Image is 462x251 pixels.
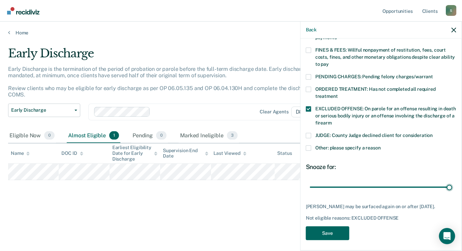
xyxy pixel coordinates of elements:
span: 3 [227,131,238,140]
div: Clear agents [260,109,289,115]
div: Marked Ineligible [179,129,239,143]
span: JUDGE: County Judge declined client for consideration [315,133,433,138]
span: RESTITUTION: Has not completed court-ordered restitution payments [315,28,444,40]
span: ORDERED TREATMENT: Has not completed all required treatment [315,86,436,99]
p: Early Discharge is the termination of the period of probation or parole before the full-term disc... [8,66,346,98]
span: PENDING CHARGES: Pending felony charges/warrant [315,74,433,79]
button: Save [306,226,349,240]
div: Earliest Eligibility Date for Early Discharge [112,145,157,162]
a: Home [8,30,454,36]
span: 0 [156,131,167,140]
div: Open Intercom Messenger [439,228,455,244]
button: Profile dropdown button [446,5,457,16]
div: Snooze for: [306,163,456,171]
button: Back [306,27,317,33]
span: EXCLUDED OFFENSE: On parole for an offense resulting in death or serious bodily injury or an offe... [315,106,456,125]
div: Not eligible reasons: EXCLUDED OFFENSE [306,215,456,221]
span: FINES & FEES: Willful nonpayment of restitution, fees, court costs, fines, and other monetary obl... [315,47,455,67]
span: Early Discharge [11,107,72,113]
div: [PERSON_NAME] may be surfaced again on or after [DATE]. [306,204,456,210]
div: DOC ID [61,150,83,156]
div: Supervision End Date [163,148,208,159]
div: Pending [131,129,168,143]
div: S [446,5,457,16]
div: Last Viewed [214,150,247,156]
div: Status [278,150,292,156]
img: Recidiviz [7,7,39,15]
div: Eligible Now [8,129,56,143]
div: Early Discharge [8,47,355,66]
div: Almost Eligible [67,129,120,143]
span: D8 [291,107,313,117]
span: Other: please specify a reason [315,145,381,150]
span: 0 [44,131,55,140]
span: 1 [109,131,119,140]
div: Name [11,150,30,156]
